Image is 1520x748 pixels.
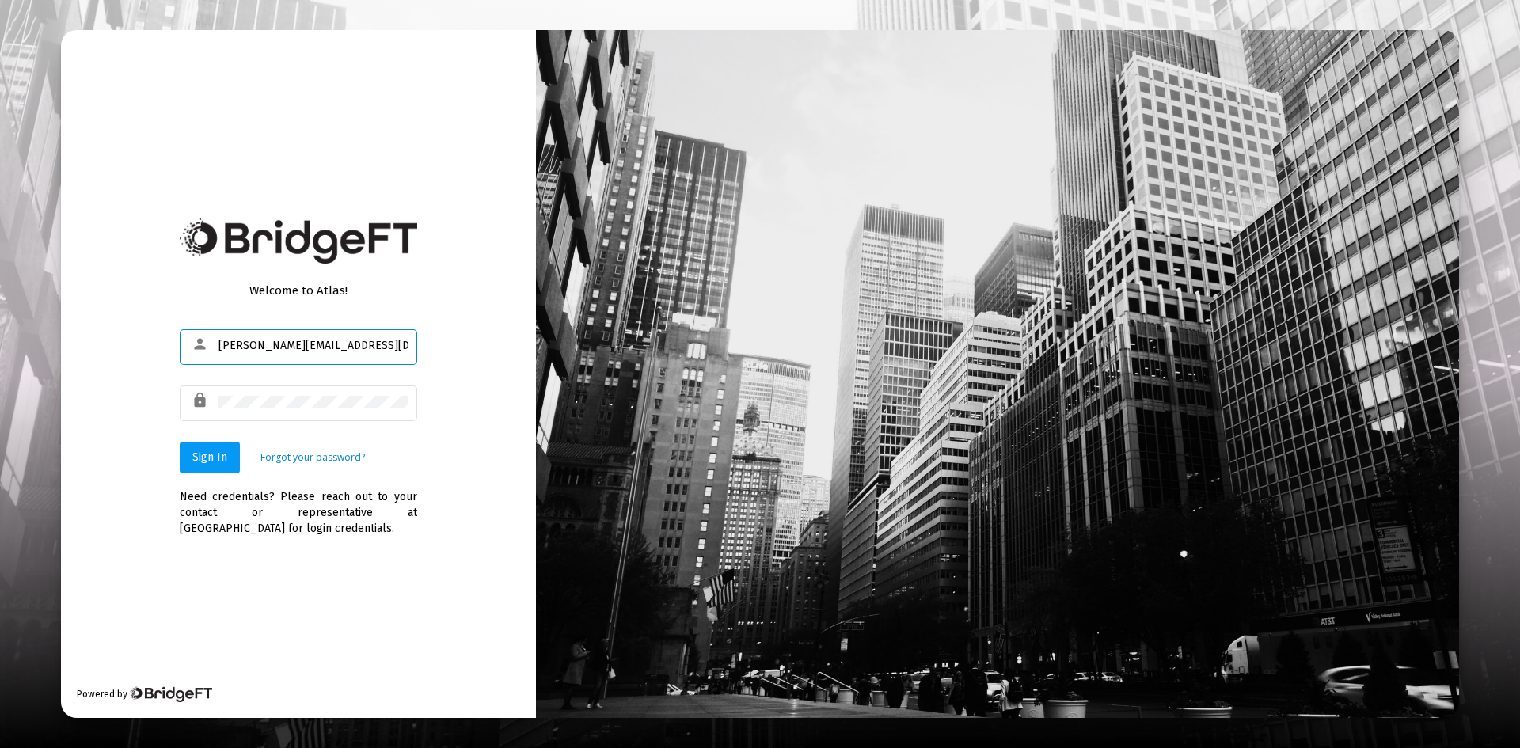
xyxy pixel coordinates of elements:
input: Email or Username [218,340,408,352]
mat-icon: lock [192,391,211,410]
button: Sign In [180,442,240,473]
div: Welcome to Atlas! [180,283,417,298]
span: Sign In [192,450,227,464]
img: Bridge Financial Technology Logo [180,218,417,264]
div: Need credentials? Please reach out to your contact or representative at [GEOGRAPHIC_DATA] for log... [180,473,417,537]
div: Powered by [77,686,212,702]
mat-icon: person [192,335,211,354]
a: Forgot your password? [260,450,365,465]
img: Bridge Financial Technology Logo [129,686,212,702]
